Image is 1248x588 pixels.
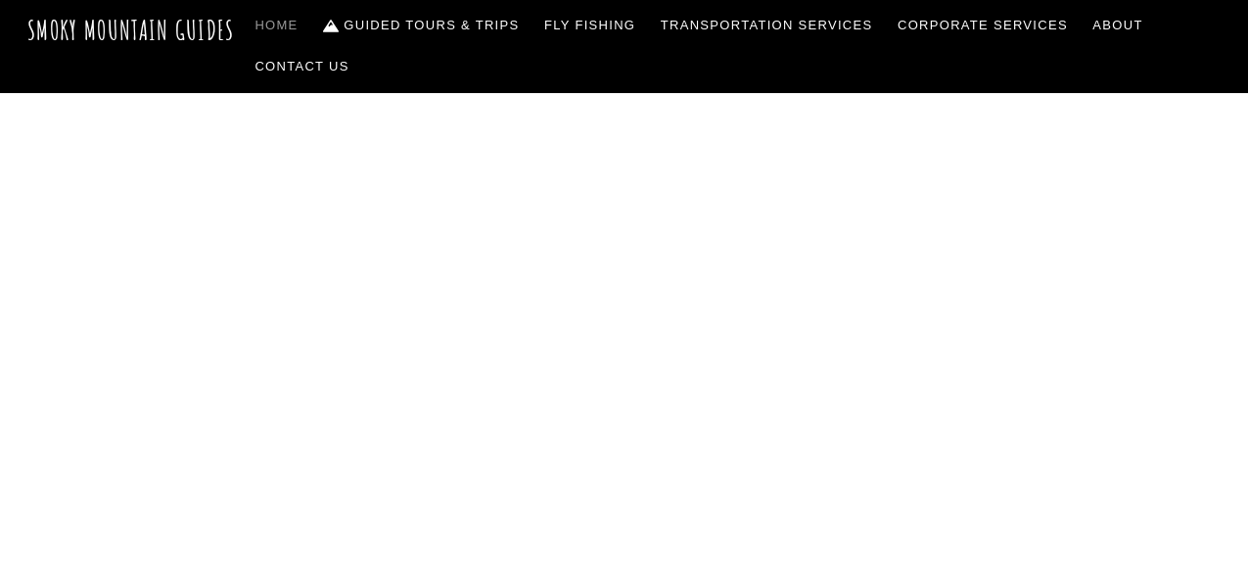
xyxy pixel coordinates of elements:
[890,5,1076,46] a: Corporate Services
[27,14,235,46] a: Smoky Mountain Guides
[1086,5,1151,46] a: About
[315,5,527,46] a: Guided Tours & Trips
[248,5,306,46] a: Home
[57,367,1192,541] span: The ONLY one-stop, full Service Guide Company for the Gatlinburg and [GEOGRAPHIC_DATA] side of th...
[536,5,643,46] a: Fly Fishing
[653,5,880,46] a: Transportation Services
[57,280,1192,367] span: Smoky Mountain Guides
[248,46,357,87] a: Contact Us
